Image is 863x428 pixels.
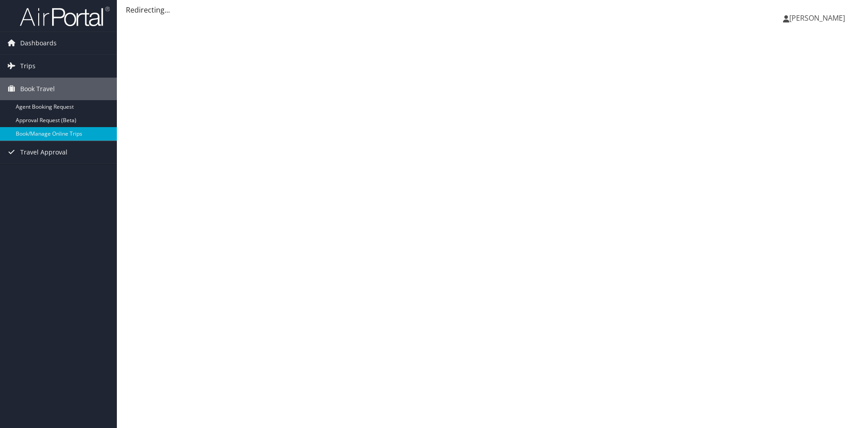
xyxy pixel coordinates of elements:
[126,4,854,15] div: Redirecting...
[20,32,57,54] span: Dashboards
[783,4,854,31] a: [PERSON_NAME]
[20,141,67,163] span: Travel Approval
[20,6,110,27] img: airportal-logo.png
[20,78,55,100] span: Book Travel
[789,13,845,23] span: [PERSON_NAME]
[20,55,36,77] span: Trips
